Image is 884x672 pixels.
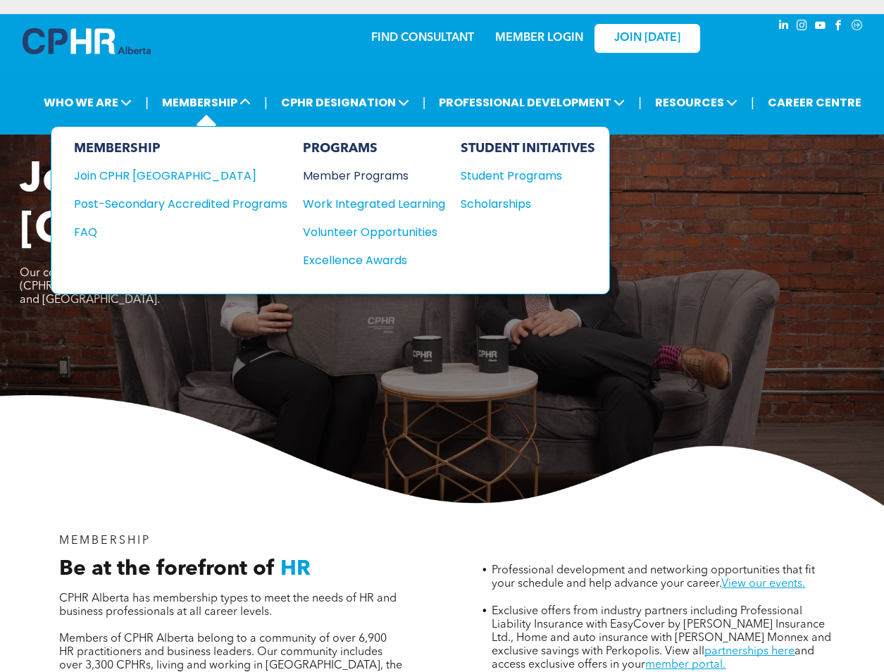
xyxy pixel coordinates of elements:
div: MEMBERSHIP [74,141,287,156]
a: CAREER CENTRE [764,89,866,116]
span: PROFESSIONAL DEVELOPMENT [435,89,629,116]
a: View our events. [721,578,805,590]
img: A blue and white logo for cp alberta [23,28,151,54]
a: Excellence Awards [303,251,445,269]
li: | [751,88,754,117]
a: Join CPHR [GEOGRAPHIC_DATA] [74,167,287,185]
span: HR [280,559,311,580]
span: MEMBERSHIP [59,535,151,547]
a: member portal. [645,659,726,671]
span: CPHR Alberta has membership types to meet the needs of HR and business professionals at all caree... [59,593,397,618]
li: | [145,88,149,117]
span: Our community includes over 3,300 Chartered Professionals in Human Resources (CPHRs), living and ... [20,268,435,306]
span: RESOURCES [651,89,742,116]
div: FAQ [74,223,266,241]
li: | [264,88,268,117]
a: youtube [813,18,828,37]
a: JOIN [DATE] [594,24,700,53]
a: Student Programs [461,167,595,185]
a: partnerships here [704,646,795,657]
div: Volunteer Opportunities [303,223,431,241]
div: Excellence Awards [303,251,431,269]
span: CPHR DESIGNATION [277,89,413,116]
a: Post-Secondary Accredited Programs [74,195,287,213]
span: Professional development and networking opportunities that fit your schedule and help advance you... [492,565,815,590]
div: STUDENT INITIATIVES [461,141,595,156]
span: Exclusive offers from industry partners including Professional Liability Insurance with EasyCover... [492,606,831,657]
div: Member Programs [303,167,431,185]
a: Volunteer Opportunities [303,223,445,241]
div: Join CPHR [GEOGRAPHIC_DATA] [74,167,266,185]
a: linkedin [776,18,792,37]
span: Join CPHR [GEOGRAPHIC_DATA] [20,159,471,252]
div: Student Programs [461,167,582,185]
a: facebook [831,18,847,37]
a: Social network [849,18,865,37]
a: Work Integrated Learning [303,195,445,213]
a: MEMBER LOGIN [495,32,583,44]
a: instagram [795,18,810,37]
li: | [423,88,426,117]
a: Member Programs [303,167,445,185]
span: JOIN [DATE] [614,32,680,45]
li: | [638,88,642,117]
div: Scholarships [461,195,582,213]
span: Be at the forefront of [59,559,275,580]
div: Work Integrated Learning [303,195,431,213]
div: PROGRAMS [303,141,445,156]
a: Scholarships [461,195,595,213]
a: FIND CONSULTANT [371,32,474,44]
a: FAQ [74,223,287,241]
span: WHO WE ARE [39,89,136,116]
div: Post-Secondary Accredited Programs [74,195,266,213]
span: MEMBERSHIP [158,89,255,116]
